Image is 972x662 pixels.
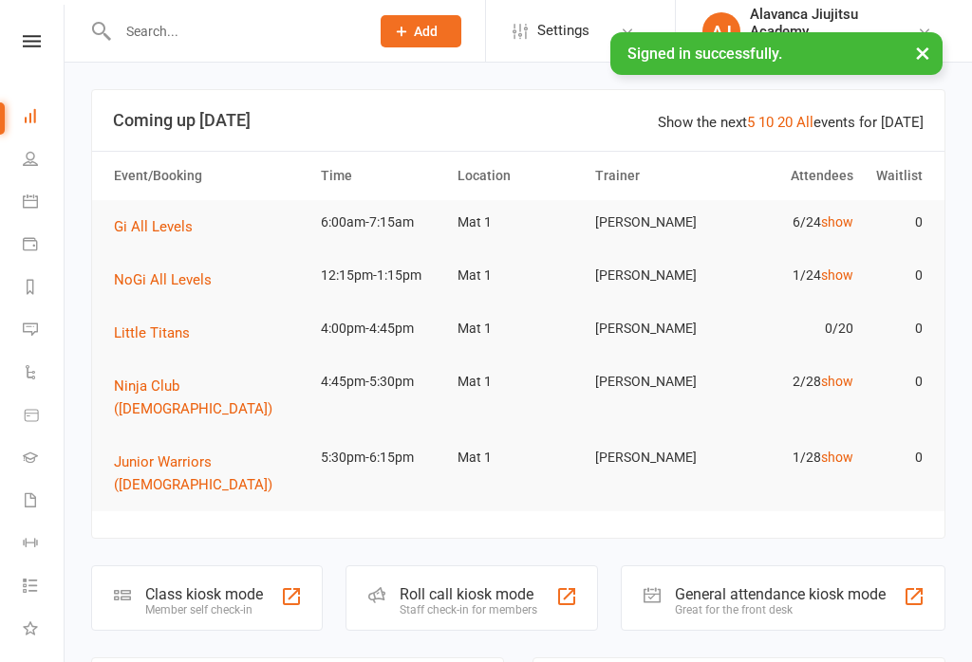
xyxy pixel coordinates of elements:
[312,359,450,404] td: 4:45pm-5:30pm
[400,585,537,603] div: Roll call kiosk mode
[587,435,724,480] td: [PERSON_NAME]
[862,152,930,200] th: Waitlist
[449,152,587,200] th: Location
[114,218,193,235] span: Gi All Levels
[114,453,272,493] span: Junior Warriors ([DEMOGRAPHIC_DATA])
[862,359,930,404] td: 0
[23,225,65,267] a: Payments
[537,9,589,52] span: Settings
[862,200,930,245] td: 0
[114,215,206,238] button: Gi All Levels
[702,12,740,50] div: AJ
[112,18,356,45] input: Search...
[587,253,724,298] td: [PERSON_NAME]
[587,152,724,200] th: Trainer
[114,377,272,417] span: Ninja Club ([DEMOGRAPHIC_DATA])
[114,271,212,288] span: NoGi All Levels
[312,253,450,298] td: 12:15pm-1:15pm
[821,450,853,465] a: show
[587,200,724,245] td: [PERSON_NAME]
[381,15,461,47] button: Add
[724,435,862,480] td: 1/28
[627,45,782,63] span: Signed in successfully.
[449,359,587,404] td: Mat 1
[724,200,862,245] td: 6/24
[658,111,924,134] div: Show the next events for [DATE]
[114,268,225,291] button: NoGi All Levels
[114,451,304,496] button: Junior Warriors ([DEMOGRAPHIC_DATA])
[587,306,724,351] td: [PERSON_NAME]
[449,435,587,480] td: Mat 1
[906,32,940,73] button: ×
[400,603,537,616] div: Staff check-in for members
[724,359,862,404] td: 2/28
[821,374,853,389] a: show
[777,114,793,131] a: 20
[23,609,65,652] a: What's New
[145,585,263,603] div: Class kiosk mode
[23,182,65,225] a: Calendar
[862,435,930,480] td: 0
[862,253,930,298] td: 0
[724,306,862,351] td: 0/20
[23,97,65,139] a: Dashboard
[796,114,813,131] a: All
[747,114,755,131] a: 5
[862,306,930,351] td: 0
[675,603,886,616] div: Great for the front desk
[821,214,853,230] a: show
[114,324,190,341] span: Little Titans
[312,152,450,200] th: Time
[113,111,924,130] h3: Coming up [DATE]
[145,603,263,616] div: Member self check-in
[114,322,203,344] button: Little Titans
[449,306,587,351] td: Mat 1
[758,114,774,131] a: 10
[724,253,862,298] td: 1/24
[23,395,65,438] a: Product Sales
[114,375,304,420] button: Ninja Club ([DEMOGRAPHIC_DATA])
[449,200,587,245] td: Mat 1
[449,253,587,298] td: Mat 1
[23,139,65,182] a: People
[414,24,438,39] span: Add
[675,585,886,603] div: General attendance kiosk mode
[821,267,853,283] a: show
[724,152,862,200] th: Attendees
[23,267,65,310] a: Reports
[105,152,312,200] th: Event/Booking
[750,6,917,40] div: Alavanca Jiujitsu Academy
[312,200,450,245] td: 6:00am-7:15am
[587,359,724,404] td: [PERSON_NAME]
[312,435,450,480] td: 5:30pm-6:15pm
[312,306,450,351] td: 4:00pm-4:45pm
